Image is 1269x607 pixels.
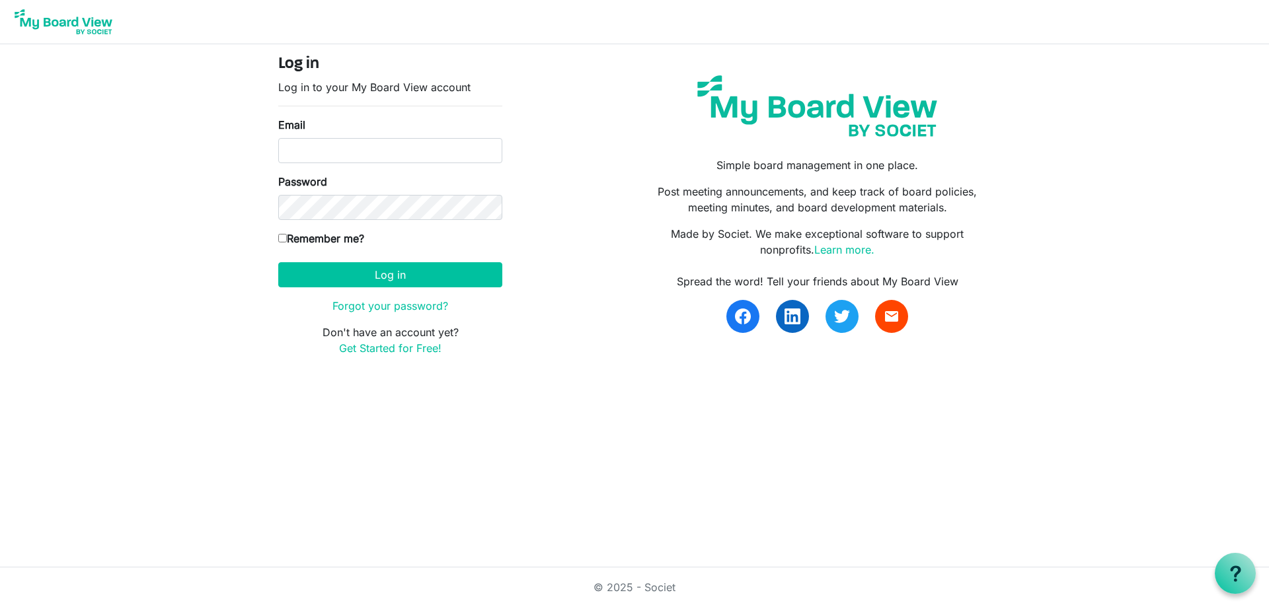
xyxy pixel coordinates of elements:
a: Forgot your password? [332,299,448,312]
img: twitter.svg [834,308,850,324]
p: Simple board management in one place. [644,157,991,173]
div: Spread the word! Tell your friends about My Board View [644,273,991,289]
h4: Log in [278,55,502,74]
a: © 2025 - Societ [594,581,675,594]
img: facebook.svg [735,308,751,324]
a: email [875,300,908,333]
p: Don't have an account yet? [278,324,502,356]
label: Password [278,174,327,190]
label: Remember me? [278,231,364,246]
p: Log in to your My Board View account [278,79,502,95]
img: My Board View Logo [11,5,116,38]
img: linkedin.svg [785,308,800,324]
a: Get Started for Free! [339,341,442,355]
span: email [884,308,900,324]
img: my-board-view-societ.svg [687,65,947,147]
a: Learn more. [814,243,874,256]
label: Email [278,117,305,133]
p: Post meeting announcements, and keep track of board policies, meeting minutes, and board developm... [644,184,991,215]
input: Remember me? [278,234,287,242]
p: Made by Societ. We make exceptional software to support nonprofits. [644,226,991,258]
button: Log in [278,262,502,287]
